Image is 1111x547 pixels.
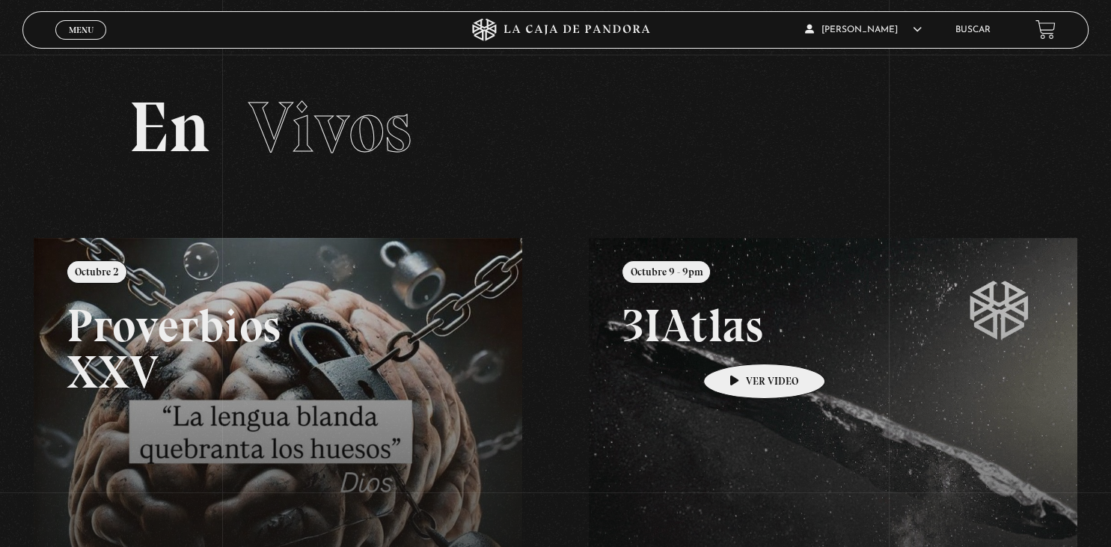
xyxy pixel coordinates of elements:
[69,25,94,34] span: Menu
[248,85,411,170] span: Vivos
[64,37,99,48] span: Cerrar
[1035,19,1056,40] a: View your shopping cart
[805,25,922,34] span: [PERSON_NAME]
[955,25,991,34] a: Buscar
[129,92,982,163] h2: En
